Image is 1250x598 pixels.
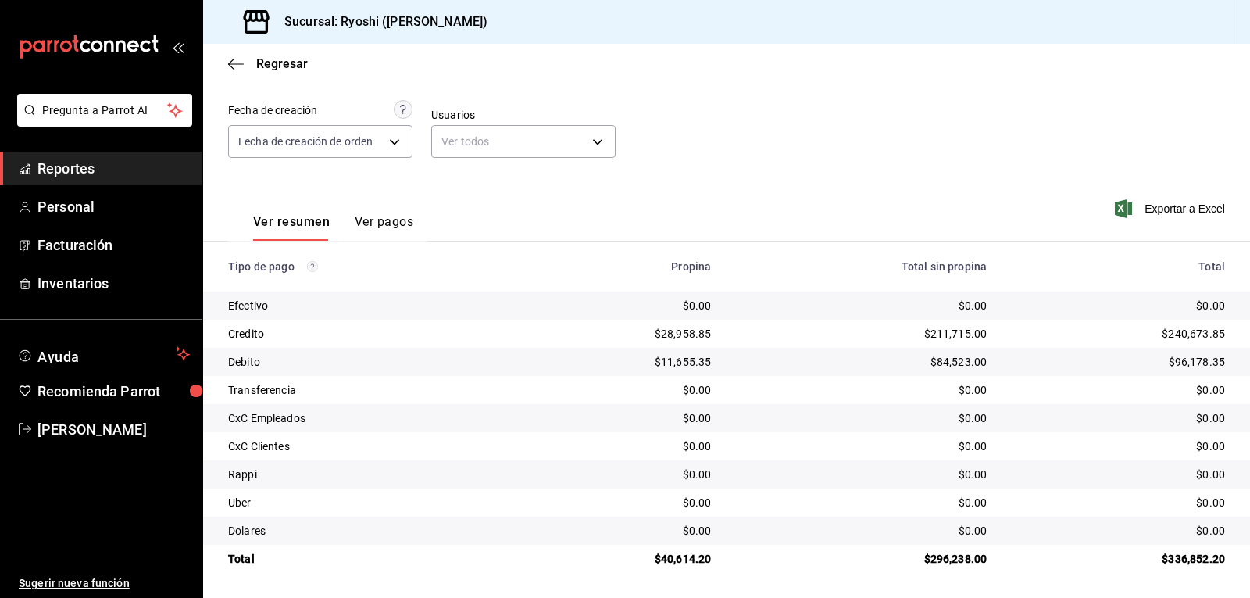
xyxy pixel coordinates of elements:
button: Regresar [228,56,308,71]
div: Tipo de pago [228,260,508,273]
div: Credito [228,326,508,342]
div: $0.00 [736,298,987,313]
div: $0.00 [533,439,712,454]
div: Dolares [228,523,508,539]
div: CxC Empleados [228,410,508,426]
div: Rappi [228,467,508,482]
div: $0.00 [736,495,987,510]
div: Propina [533,260,712,273]
div: $0.00 [1012,382,1225,398]
div: $11,655.35 [533,354,712,370]
div: $40,614.20 [533,551,712,567]
div: $0.00 [533,467,712,482]
button: Ver pagos [355,214,413,241]
span: Recomienda Parrot [37,381,190,402]
span: [PERSON_NAME] [37,419,190,440]
span: Personal [37,196,190,217]
div: $0.00 [533,382,712,398]
div: $28,958.85 [533,326,712,342]
span: Reportes [37,158,190,179]
button: Pregunta a Parrot AI [17,94,192,127]
label: Usuarios [431,109,616,120]
div: $84,523.00 [736,354,987,370]
div: Total sin propina [736,260,987,273]
div: $0.00 [1012,495,1225,510]
span: Fecha de creación de orden [238,134,373,149]
div: Uber [228,495,508,510]
h3: Sucursal: Ryoshi ([PERSON_NAME]) [272,13,487,31]
div: $240,673.85 [1012,326,1225,342]
div: Total [228,551,508,567]
div: Efectivo [228,298,508,313]
span: Sugerir nueva función [19,575,190,592]
div: $0.00 [736,410,987,426]
div: Fecha de creación [228,102,317,119]
div: $296,238.00 [736,551,987,567]
span: Pregunta a Parrot AI [42,102,168,119]
div: $0.00 [1012,410,1225,426]
div: $0.00 [533,523,712,539]
div: navigation tabs [253,214,413,241]
a: Pregunta a Parrot AI [11,113,192,130]
button: open_drawer_menu [172,41,184,53]
div: $96,178.35 [1012,354,1225,370]
button: Ver resumen [253,214,330,241]
span: Facturación [37,235,190,256]
div: $211,715.00 [736,326,987,342]
div: $0.00 [1012,439,1225,454]
div: Debito [228,354,508,370]
div: Total [1012,260,1225,273]
div: $0.00 [736,467,987,482]
div: $0.00 [736,523,987,539]
div: $0.00 [1012,523,1225,539]
div: $336,852.20 [1012,551,1225,567]
div: $0.00 [533,298,712,313]
div: CxC Clientes [228,439,508,454]
div: $0.00 [1012,298,1225,313]
div: $0.00 [736,439,987,454]
div: $0.00 [533,495,712,510]
div: Transferencia [228,382,508,398]
div: $0.00 [736,382,987,398]
div: Ver todos [431,125,616,158]
span: Regresar [256,56,308,71]
button: Exportar a Excel [1118,199,1225,218]
div: $0.00 [1012,467,1225,482]
span: Ayuda [37,345,170,363]
div: $0.00 [533,410,712,426]
span: Inventarios [37,273,190,294]
svg: Los pagos realizados con Pay y otras terminales son montos brutos. [307,261,318,272]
